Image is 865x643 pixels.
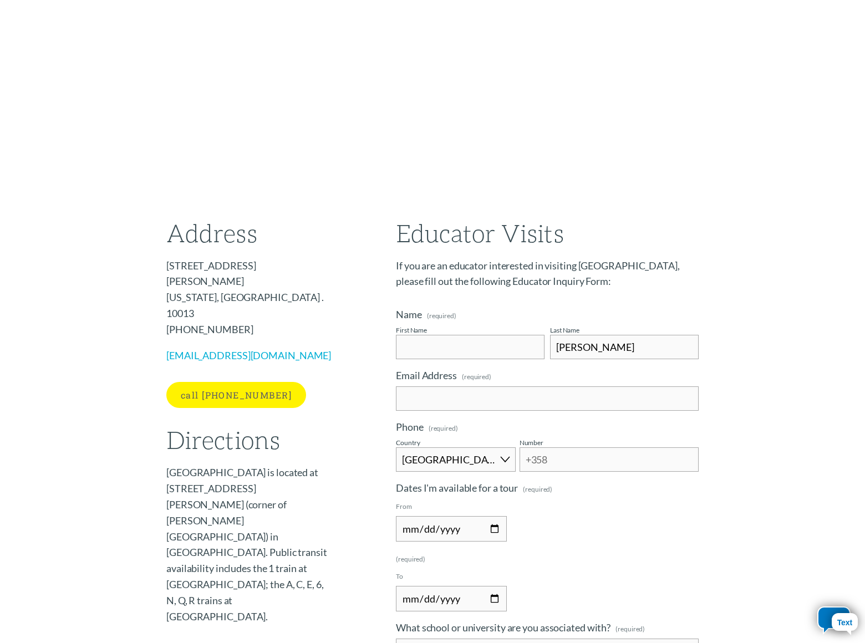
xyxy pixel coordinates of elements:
h1: Address [166,220,331,246]
div: Country [396,438,420,447]
h1: Educator Visits [396,220,699,246]
span: (required) [462,369,491,384]
span: (required) [427,313,456,319]
span: (required) [396,552,425,567]
p: [STREET_ADDRESS][PERSON_NAME] [US_STATE], [GEOGRAPHIC_DATA] . 10013 [PHONE_NUMBER] [166,258,331,338]
span: Name [396,308,422,320]
span: Email Address [396,369,457,381]
div: First Name [396,326,427,334]
span: +358 [520,447,553,472]
a: call [PHONE_NUMBER] [166,382,306,408]
p: [GEOGRAPHIC_DATA] is located at [STREET_ADDRESS][PERSON_NAME] (corner of [PERSON_NAME][GEOGRAPHIC... [166,465,331,624]
span: Dates I'm available for a tour [396,482,518,494]
h1: Directions [166,427,331,452]
span: (required) [429,425,458,432]
div: Number [520,438,543,447]
span: (required) [523,482,552,497]
p: If you are an educator interested in visiting [GEOGRAPHIC_DATA], please fill out the following Ed... [396,258,699,290]
span: (required) [615,621,645,636]
span: Phone [396,421,424,433]
p: From [396,499,699,514]
div: Text [832,613,858,631]
p: To [396,569,699,584]
span: What school or university are you associated with? [396,621,610,634]
a: [EMAIL_ADDRESS][DOMAIN_NAME] [166,349,331,361]
div: Last Name [550,326,579,334]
